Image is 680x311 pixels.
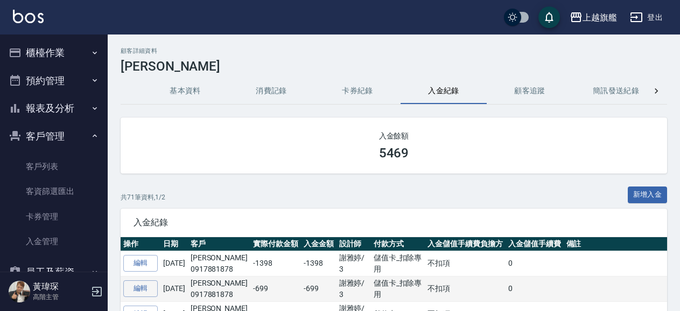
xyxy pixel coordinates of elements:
button: 顧客追蹤 [487,78,573,104]
a: 客戶列表 [4,154,103,179]
a: 編輯 [123,280,158,297]
a: 入金管理 [4,229,103,254]
span: 入金紀錄 [134,217,654,228]
th: 客戶 [188,237,250,251]
h2: 入金餘額 [134,130,654,141]
td: 0 [506,276,564,301]
td: 不扣項 [425,276,506,301]
button: 基本資料 [142,78,228,104]
div: 上越旗艦 [583,11,617,24]
th: 日期 [160,237,188,251]
th: 設計師 [337,237,371,251]
td: 謝雅婷 / 3 [337,251,371,276]
button: 櫃檯作業 [4,39,103,67]
td: 0 [506,251,564,276]
button: 新增入金 [628,186,668,203]
h3: 5469 [379,146,409,161]
button: 員工及薪資 [4,258,103,286]
th: 付款方式 [371,237,425,251]
th: 入金儲值手續費 [506,237,564,251]
button: 消費記錄 [228,78,314,104]
th: 實際付款金額 [250,237,301,251]
button: 上越旗艦 [565,6,621,29]
p: 0917881878 [191,264,248,275]
button: 預約管理 [4,67,103,95]
button: 卡券紀錄 [314,78,401,104]
th: 備註 [564,237,667,251]
img: Logo [13,10,44,23]
p: 高階主管 [33,292,88,302]
td: -1398 [250,251,301,276]
a: 客資篩選匯出 [4,179,103,204]
button: save [538,6,560,28]
a: 編輯 [123,255,158,272]
p: 0917881878 [191,289,248,300]
h2: 顧客詳細資料 [121,47,667,54]
td: [DATE] [160,276,188,301]
button: 客戶管理 [4,122,103,150]
td: -699 [301,276,337,301]
button: 入金紀錄 [401,78,487,104]
th: 入金儲值手續費負擔方 [425,237,506,251]
button: 報表及分析 [4,94,103,122]
h3: [PERSON_NAME] [121,59,667,74]
button: 簡訊發送紀錄 [573,78,659,104]
td: [PERSON_NAME] [188,251,250,276]
button: 登出 [626,8,667,27]
td: 儲值卡_扣除專用 [371,276,425,301]
td: 謝雅婷 / 3 [337,276,371,301]
img: Person [9,281,30,302]
td: [PERSON_NAME] [188,276,250,301]
h5: 黃瑋琛 [33,281,88,292]
th: 操作 [121,237,160,251]
a: 卡券管理 [4,204,103,229]
td: 儲值卡_扣除專用 [371,251,425,276]
td: 不扣項 [425,251,506,276]
td: -1398 [301,251,337,276]
th: 入金金額 [301,237,337,251]
p: 共 71 筆資料, 1 / 2 [121,192,165,202]
td: -699 [250,276,301,301]
td: [DATE] [160,251,188,276]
